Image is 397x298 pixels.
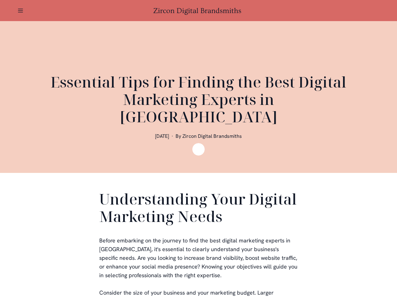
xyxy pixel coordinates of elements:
h2: Understanding Your Digital Marketing Needs [99,190,298,228]
h1: Essential Tips for Finding the Best Digital Marketing Experts in [GEOGRAPHIC_DATA] [50,73,347,125]
span: By Zircon Digital Brandsmiths [176,133,242,139]
img: Zircon Digital Brandsmiths [192,143,205,156]
span: · [172,133,173,139]
a: Zircon Digital Brandsmiths [153,7,244,15]
p: Before embarking on the journey to find the best digital marketing experts in [GEOGRAPHIC_DATA], ... [99,236,298,280]
span: [DATE] [155,133,169,139]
